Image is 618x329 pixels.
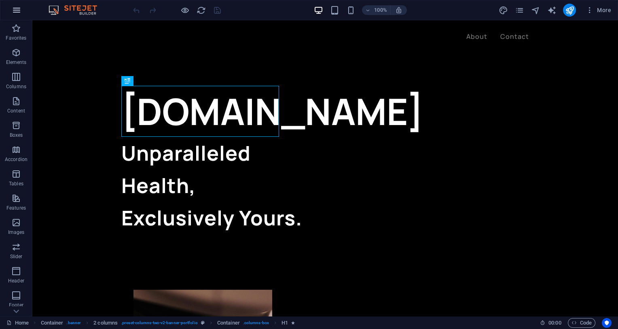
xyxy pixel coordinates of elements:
[498,5,508,15] button: design
[8,278,24,284] p: Header
[586,6,611,14] span: More
[565,6,574,15] i: Publish
[41,318,63,328] span: Click to select. Double-click to edit
[47,5,107,15] img: Editor Logo
[93,318,118,328] span: Click to select. Double-click to edit
[121,318,198,328] span: . preset-columns-two-v2-banner-portfolio
[291,321,295,325] i: Element contains an animation
[547,6,556,15] i: AI Writer
[548,318,561,328] span: 00 00
[6,59,27,66] p: Elements
[602,318,612,328] button: Usercentrics
[582,4,614,17] button: More
[7,108,25,114] p: Content
[540,318,561,328] h6: Session time
[9,302,23,308] p: Footer
[514,5,524,15] button: pages
[281,318,288,328] span: Click to select. Double-click to edit
[531,5,540,15] button: navigator
[217,318,240,328] span: Click to select. Double-click to edit
[374,5,387,15] h6: 100%
[66,318,81,328] span: . banner
[568,318,595,328] button: Code
[6,35,26,41] p: Favorites
[498,6,508,15] i: Design (Ctrl+Alt+Y)
[5,156,28,163] p: Accordion
[563,4,576,17] button: publish
[8,229,25,236] p: Images
[10,132,23,138] p: Boxes
[531,6,540,15] i: Navigator
[362,5,391,15] button: 100%
[514,6,524,15] i: Pages (Ctrl+Alt+S)
[243,318,269,328] span: . columns-box
[196,5,206,15] button: reload
[6,318,29,328] a: Click to cancel selection. Double-click to open Pages
[41,318,295,328] nav: breadcrumb
[201,321,205,325] i: This element is a customizable preset
[197,6,206,15] i: Reload page
[554,320,555,326] span: :
[547,5,557,15] button: text_generator
[6,205,26,211] p: Features
[9,180,23,187] p: Tables
[10,253,23,260] p: Slider
[571,318,592,328] span: Code
[6,83,26,90] p: Columns
[395,6,402,14] i: On resize automatically adjust zoom level to fit chosen device.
